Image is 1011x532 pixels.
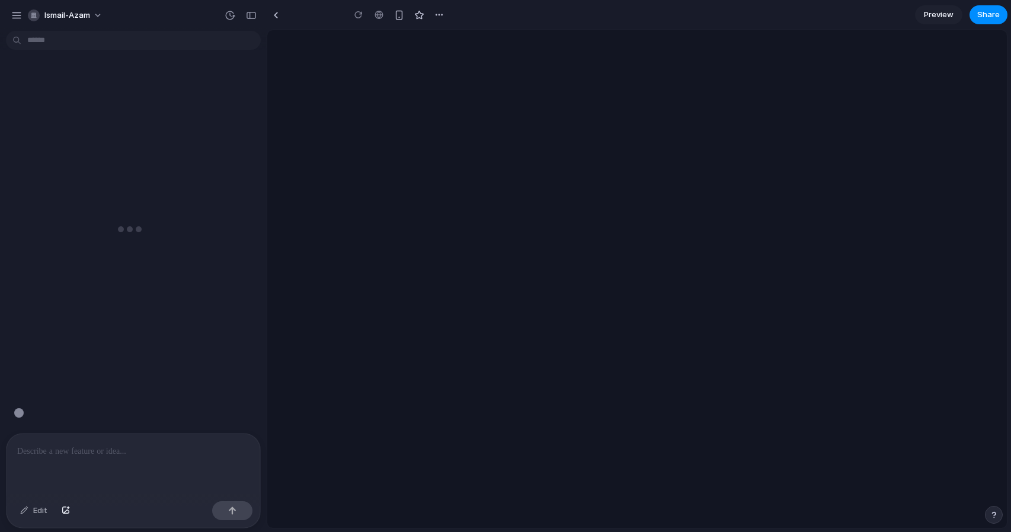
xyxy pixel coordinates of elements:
button: Share [970,5,1007,24]
span: ismail-azam [44,9,90,21]
a: Preview [915,5,962,24]
span: Share [977,9,1000,21]
button: ismail-azam [23,6,108,25]
span: Preview [924,9,954,21]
